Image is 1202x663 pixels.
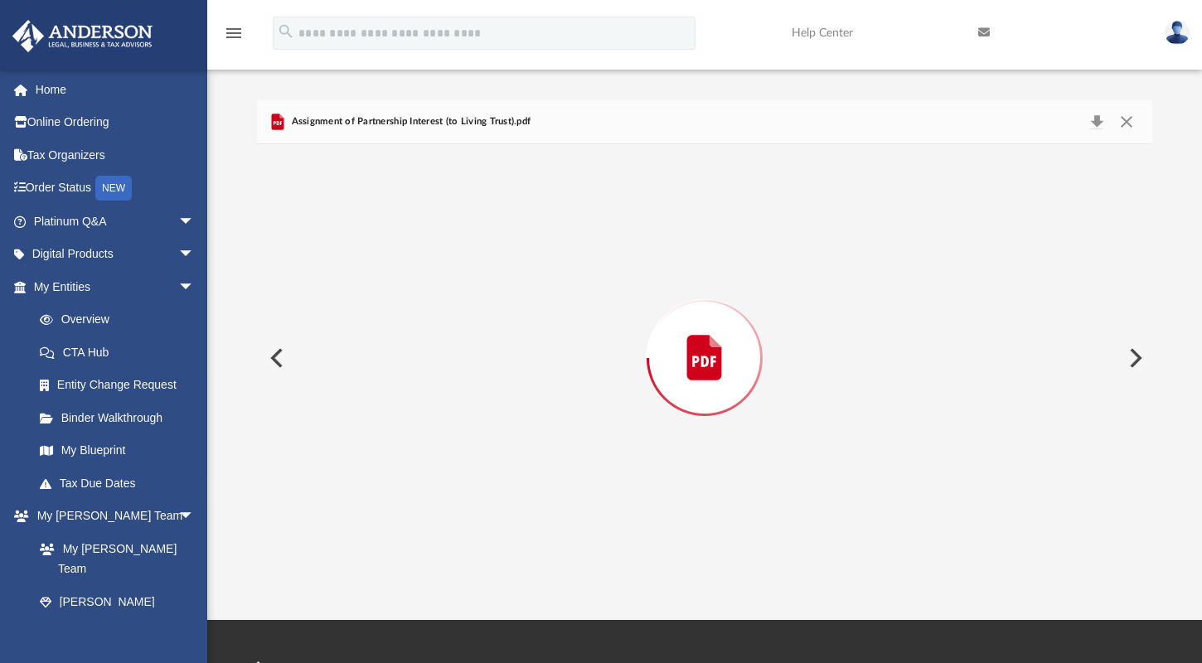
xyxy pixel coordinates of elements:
a: Online Ordering [12,106,220,139]
button: Close [1112,110,1141,133]
button: Previous File [257,335,293,381]
a: Overview [23,303,220,336]
span: arrow_drop_down [178,205,211,239]
a: Tax Organizers [12,138,220,172]
div: NEW [95,176,132,201]
a: CTA Hub [23,336,220,369]
span: arrow_drop_down [178,500,211,534]
button: Download [1082,110,1112,133]
a: menu [224,31,244,43]
a: Platinum Q&Aarrow_drop_down [12,205,220,238]
a: Order StatusNEW [12,172,220,206]
a: Entity Change Request [23,369,220,402]
a: My Blueprint [23,434,211,467]
a: My [PERSON_NAME] Teamarrow_drop_down [12,500,211,533]
span: arrow_drop_down [178,238,211,272]
a: Tax Due Dates [23,467,220,500]
button: Next File [1116,335,1152,381]
span: Assignment of Partnership Interest (to Living Trust).pdf [288,114,531,129]
a: [PERSON_NAME] System [23,585,211,638]
i: search [277,22,295,41]
div: Preview [257,100,1152,572]
a: Binder Walkthrough [23,401,220,434]
a: Home [12,73,220,106]
img: Anderson Advisors Platinum Portal [7,20,158,52]
a: Digital Productsarrow_drop_down [12,238,220,271]
a: My [PERSON_NAME] Team [23,532,203,585]
img: User Pic [1165,21,1190,45]
i: menu [224,23,244,43]
span: arrow_drop_down [178,270,211,304]
a: My Entitiesarrow_drop_down [12,270,220,303]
